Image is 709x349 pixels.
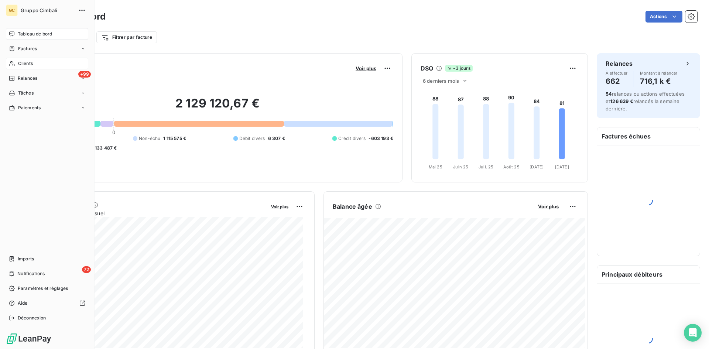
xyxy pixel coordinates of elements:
[538,203,559,209] span: Voir plus
[645,11,682,23] button: Actions
[18,75,37,82] span: Relances
[268,135,285,142] span: 6 307 €
[606,91,612,97] span: 54
[421,64,433,73] h6: DSO
[239,135,265,142] span: Débit divers
[610,98,633,104] span: 126 639 €
[18,31,52,37] span: Tableau de bord
[530,164,544,170] tspan: [DATE]
[333,202,372,211] h6: Balance âgée
[640,75,678,87] h4: 716,1 k €
[6,4,18,16] div: GC
[606,75,628,87] h4: 662
[536,203,561,210] button: Voir plus
[18,300,28,307] span: Aide
[18,105,41,111] span: Paiements
[18,285,68,292] span: Paramètres et réglages
[21,7,74,13] span: Gruppo Cimbali
[78,71,91,78] span: +99
[96,31,157,43] button: Filtrer par facture
[503,164,520,170] tspan: Août 25
[18,45,37,52] span: Factures
[606,91,685,112] span: relances ou actions effectuées et relancés la semaine dernière.
[597,127,700,145] h6: Factures échues
[356,65,376,71] span: Voir plus
[555,164,569,170] tspan: [DATE]
[6,333,52,345] img: Logo LeanPay
[18,60,33,67] span: Clients
[271,204,288,209] span: Voir plus
[93,145,117,151] span: -133 487 €
[479,164,493,170] tspan: Juil. 25
[42,96,393,118] h2: 2 129 120,67 €
[353,65,379,72] button: Voir plus
[163,135,186,142] span: 1 115 575 €
[453,164,468,170] tspan: Juin 25
[606,71,628,75] span: À effectuer
[139,135,160,142] span: Non-échu
[18,315,46,321] span: Déconnexion
[17,270,45,277] span: Notifications
[606,59,633,68] h6: Relances
[640,71,678,75] span: Montant à relancer
[82,266,91,273] span: 72
[18,256,34,262] span: Imports
[445,65,472,72] span: -3 jours
[429,164,442,170] tspan: Mai 25
[42,209,266,217] span: Chiffre d'affaires mensuel
[112,129,115,135] span: 0
[684,324,702,342] div: Open Intercom Messenger
[597,266,700,283] h6: Principaux débiteurs
[369,135,393,142] span: -603 193 €
[269,203,291,210] button: Voir plus
[338,135,366,142] span: Crédit divers
[6,297,88,309] a: Aide
[18,90,34,96] span: Tâches
[423,78,459,84] span: 6 derniers mois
